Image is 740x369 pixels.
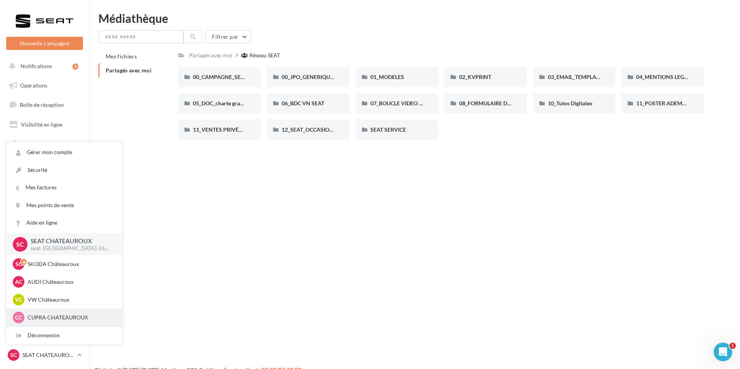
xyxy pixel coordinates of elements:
[282,74,369,80] span: 00_JPO_GENERIQUE IBIZA ARONA
[193,126,259,133] span: 11_VENTES PRIVÉES SEAT
[5,96,84,113] a: Boîte de réception
[370,100,473,106] span: 07_BOUCLE VIDEO ECRAN SHOWROOM
[714,343,732,361] iframe: Intercom live chat
[7,327,122,344] div: Déconnexion
[193,74,265,80] span: 00_CAMPAGNE_SEPTEMBRE
[15,278,22,286] span: AC
[15,314,22,321] span: CC
[5,136,84,152] a: Campagnes
[21,63,52,69] span: Notifications
[548,74,632,80] span: 03_EMAIL_TEMPLATE HTML SEAT
[370,126,406,133] span: SEAT SERVICE
[5,239,84,261] a: Campagnes DataOnDemand
[5,174,84,191] a: Médiathèque
[15,260,22,268] span: SC
[106,53,137,60] span: Mes fichiers
[250,51,280,59] div: Réseau SEAT
[370,74,404,80] span: 01_MODELES
[72,64,78,70] div: 3
[31,237,110,245] p: SEAT CHATEAUROUX
[5,58,81,74] button: Notifications 3
[282,126,369,133] span: 12_SEAT_OCCASIONS_GARANTIES
[548,100,592,106] span: 10_Tutos Digitaleo
[459,100,565,106] span: 08_FORMULAIRE DE DEMANDE CRÉATIVE
[28,260,113,268] p: SKODA Châteauroux
[5,194,84,210] a: Calendrier
[7,179,122,196] a: Mes factures
[15,296,22,304] span: VC
[5,155,84,171] a: Contacts
[5,77,84,94] a: Opérations
[636,74,739,80] span: 04_MENTIONS LEGALES OFFRES PRESSE
[459,74,491,80] span: 02_KVPRINT
[19,140,47,147] span: Campagnes
[106,67,151,74] span: Partagés avec moi
[189,51,232,59] div: Partagés avec moi
[98,12,731,24] div: Médiathèque
[20,101,64,108] span: Boîte de réception
[21,121,62,128] span: Visibilité en ligne
[193,100,287,106] span: 05_DOC_charte graphique + Guidelines
[28,296,113,304] p: VW Châteauroux
[5,213,84,235] a: PLV et print personnalisable
[282,100,324,106] span: 06_BDC VN SEAT
[636,100,699,106] span: 11_POSTER ADEME SEAT
[5,117,84,133] a: Visibilité en ligne
[7,197,122,214] a: Mes points de vente
[6,348,83,362] a: SC SEAT CHATEAUROUX
[16,240,24,249] span: SC
[28,314,113,321] p: CUPRA CHATEAUROUX
[7,161,122,179] a: Sécurité
[6,37,83,50] button: Nouvelle campagne
[7,144,122,161] a: Gérer mon compte
[31,245,110,252] p: seat-[GEOGRAPHIC_DATA]-36007
[10,351,17,359] span: SC
[205,30,251,43] button: Filtrer par
[28,278,113,286] p: AUDI Châteauroux
[730,343,736,349] span: 1
[20,82,47,89] span: Opérations
[7,214,122,232] a: Aide en ligne
[22,351,74,359] p: SEAT CHATEAUROUX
